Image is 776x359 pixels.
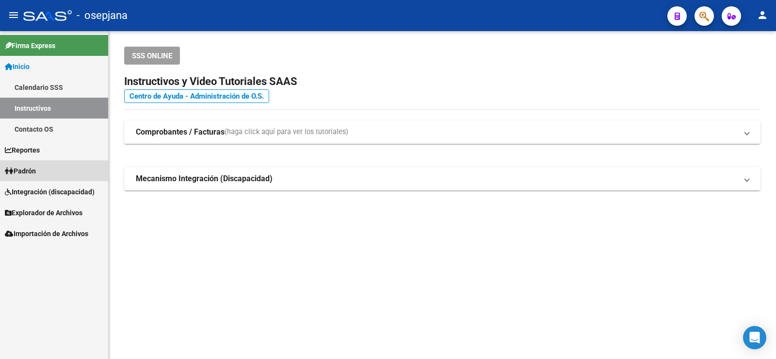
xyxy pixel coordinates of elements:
[124,167,760,190] mat-expansion-panel-header: Mecanismo Integración (Discapacidad)
[757,9,768,21] mat-icon: person
[124,47,180,65] button: SSS ONLINE
[5,166,36,176] span: Padrón
[225,127,348,137] span: (haga click aquí para ver los tutoriales)
[124,89,269,103] a: Centro de Ayuda - Administración de O.S.
[5,228,88,239] span: Importación de Archivos
[743,326,766,349] div: Open Intercom Messenger
[124,72,760,91] h2: Instructivos y Video Tutoriales SAAS
[8,9,19,21] mat-icon: menu
[5,187,95,197] span: Integración (discapacidad)
[136,173,273,184] strong: Mecanismo Integración (Discapacidad)
[136,127,225,137] strong: Comprobantes / Facturas
[132,51,172,60] span: SSS ONLINE
[124,120,760,144] mat-expansion-panel-header: Comprobantes / Facturas(haga click aquí para ver los tutoriales)
[5,145,40,155] span: Reportes
[77,5,128,26] span: - osepjana
[5,61,30,72] span: Inicio
[5,207,82,218] span: Explorador de Archivos
[5,40,55,51] span: Firma Express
